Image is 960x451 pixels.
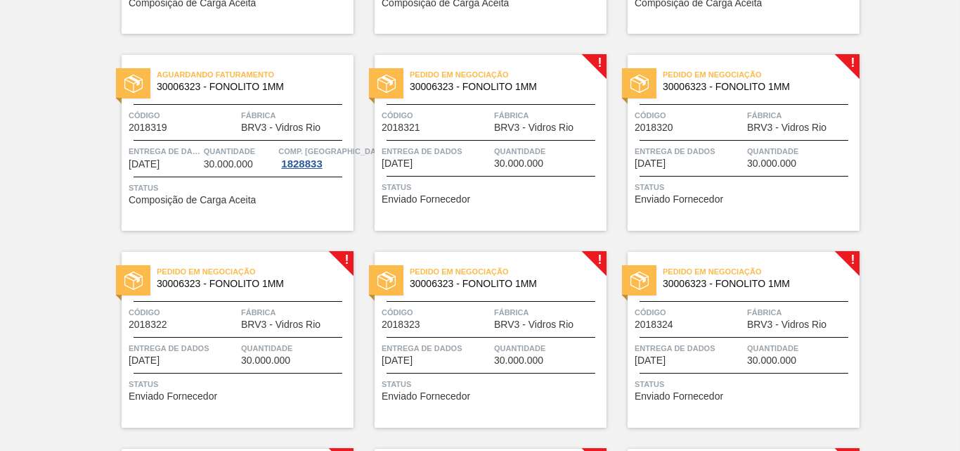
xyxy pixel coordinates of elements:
[241,319,320,330] font: BRV3 - Vidros Rio
[747,111,782,120] font: Fábrica
[241,108,350,122] span: Fábrica
[204,147,255,155] font: Quantidade
[129,159,160,170] span: 09/09/2025
[410,267,509,276] font: Pedido em Negociação
[635,380,664,388] font: Status
[635,355,666,366] span: 14/09/2025
[635,305,744,319] span: Código
[635,319,673,330] font: 2018324
[382,111,413,120] font: Código
[382,341,491,355] span: Entrega de dados
[124,75,143,93] img: status
[241,308,276,317] font: Fábrica
[129,344,209,352] font: Entrega de dados
[747,355,796,366] font: 30.000.000
[747,108,856,122] span: Fábrica
[278,144,350,170] a: Comp. [GEOGRAPHIC_DATA]1828833
[281,158,322,170] font: 1828833
[129,144,200,158] span: Entrega de dados
[635,147,715,155] font: Entrega de dados
[747,341,856,355] span: Quantidade
[635,122,673,133] span: 2018320
[747,147,798,155] font: Quantidade
[278,144,387,158] span: Comp. Carga
[494,122,573,133] font: BRV3 - Vidros Rio
[353,252,607,428] a: !statusPedido em Negociação30006323 - FONOLITO 1MMCódigo2018323FábricaBRV3 - Vidros RioEntrega de...
[129,147,209,155] font: Entrega de dados
[382,194,470,205] span: Enviado Fornecedor
[635,390,723,402] font: Enviado Fornecedor
[241,341,350,355] span: Quantidade
[129,355,160,366] font: [DATE]
[241,319,320,330] span: BRV3 - Vidros Rio
[157,267,256,276] font: Pedido em Negociação
[157,81,284,92] font: 30006323 - FONOLITO 1MM
[241,122,320,133] font: BRV3 - Vidros Rio
[747,158,796,169] font: 30.000.000
[129,308,160,317] font: Código
[663,68,860,82] span: Pedido em Negociação
[157,279,342,289] span: 30006323 - FONOLITO 1MM
[129,319,167,330] span: 2018322
[494,147,545,155] font: Quantidade
[607,55,860,231] a: !statusPedido em Negociação30006323 - FONOLITO 1MMCódigo2018320FábricaBRV3 - Vidros RioEntrega de...
[129,319,167,330] font: 2018322
[410,265,607,279] span: Pedido em Negociação
[382,180,603,194] span: Status
[129,305,238,319] span: Código
[747,144,856,158] span: Quantidade
[129,377,350,391] span: Status
[100,252,353,428] a: !statusPedido em Negociação30006323 - FONOLITO 1MMCódigo2018322FábricaBRV3 - Vidros RioEntrega de...
[635,344,715,352] font: Entrega de dados
[382,158,413,169] span: 11/09/2025
[663,265,860,279] span: Pedido em Negociação
[382,144,491,158] span: Entrega de dados
[635,377,856,391] span: Status
[382,308,413,317] font: Código
[494,158,543,169] span: 30.000.000
[241,344,292,352] font: Quantidade
[663,81,790,92] font: 30006323 - FONOLITO 1MM
[382,355,413,366] span: 13/09/2025
[494,341,603,355] span: Quantidade
[382,319,420,330] font: 2018323
[635,158,666,169] span: 11/09/2025
[157,278,284,289] font: 30006323 - FONOLITO 1MM
[382,390,470,402] font: Enviado Fornecedor
[382,158,413,169] font: [DATE]
[382,305,491,319] span: Código
[124,272,143,290] img: status
[494,158,543,169] font: 30.000.000
[494,355,543,366] span: 30.000.000
[377,75,396,93] img: status
[747,319,826,330] span: BRV3 - Vidros Rio
[129,391,217,402] span: Enviado Fornecedor
[635,193,723,205] font: Enviado Fornecedor
[129,194,256,205] font: Composição de Carga Aceita
[635,111,666,120] font: Código
[635,308,666,317] font: Código
[382,183,411,191] font: Status
[382,344,462,352] font: Entrega de dados
[635,355,666,366] font: [DATE]
[663,70,762,79] font: Pedido em Negociação
[157,265,353,279] span: Pedido em Negociação
[747,344,798,352] font: Quantidade
[204,159,253,170] span: 30.000.000
[747,122,826,133] font: BRV3 - Vidros Rio
[747,308,782,317] font: Fábrica
[635,194,723,205] span: Enviado Fornecedor
[129,355,160,366] span: 13/09/2025
[241,355,290,366] span: 30.000.000
[204,158,253,170] font: 30.000.000
[129,108,238,122] span: Código
[241,355,290,366] font: 30.000.000
[382,391,470,402] span: Enviado Fornecedor
[635,319,673,330] span: 2018324
[494,319,573,330] font: BRV3 - Vidros Rio
[494,319,573,330] span: BRV3 - Vidros Rio
[747,305,856,319] span: Fábrica
[635,180,856,194] span: Status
